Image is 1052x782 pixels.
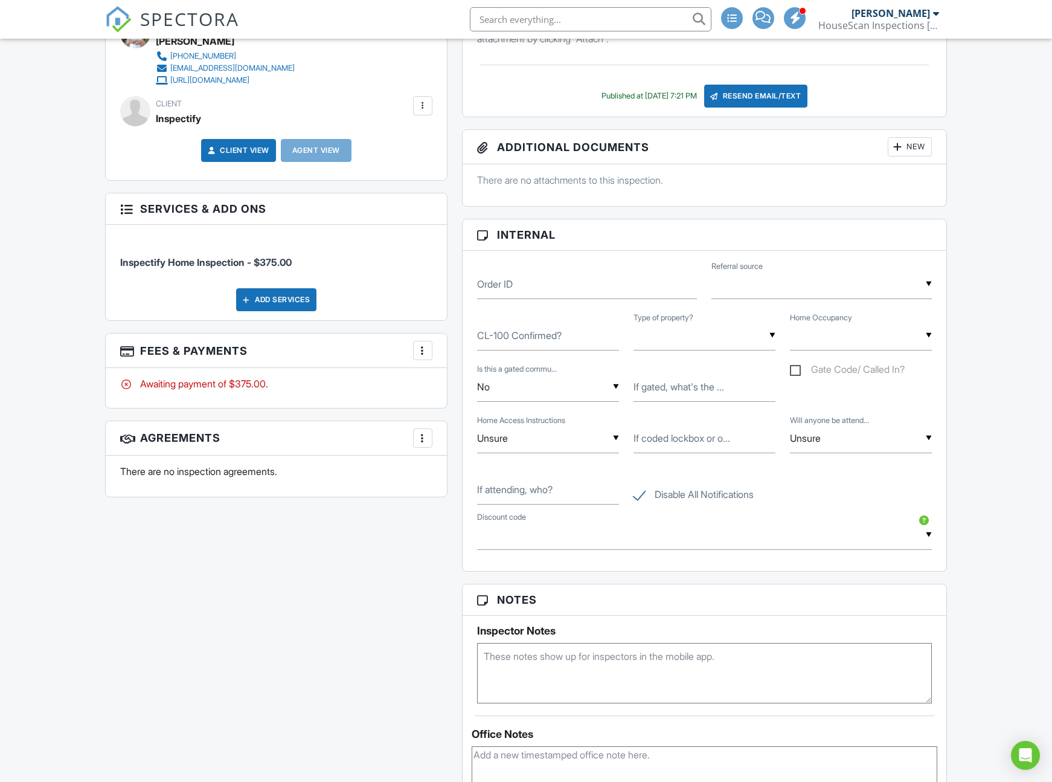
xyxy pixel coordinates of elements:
div: Office Notes [472,728,937,740]
div: Awaiting payment of $375.00. [120,377,432,390]
h3: Additional Documents [463,130,946,164]
h3: Agreements [106,421,447,456]
label: If attending, who? [477,483,553,496]
input: If coded lockbox or other, please share details [633,424,775,453]
label: Referral source [711,261,763,272]
input: CL-100 Confirmed? [477,321,619,351]
div: [PERSON_NAME] [852,7,930,19]
label: Order ID [477,277,513,291]
label: Home Access Instructions [477,415,565,426]
h3: Internal [463,219,946,251]
div: [EMAIL_ADDRESS][DOMAIN_NAME] [170,63,295,73]
div: Add Services [236,288,316,311]
input: Search everything... [470,7,711,31]
input: If gated, what's the code / is it manned? [633,372,775,402]
h5: Inspector Notes [477,625,932,637]
label: Disable All Notifications [633,489,754,504]
img: The Best Home Inspection Software - Spectora [105,6,132,33]
label: If coded lockbox or other, please share details [633,431,730,445]
div: Resend Email/Text [704,85,808,108]
li: Manual fee: Inspectify Home Inspection [120,234,432,279]
span: Inspectify Home Inspection - $375.00 [120,256,292,268]
a: [URL][DOMAIN_NAME] [156,74,295,86]
div: Open Intercom Messenger [1011,741,1040,770]
div: [URL][DOMAIN_NAME] [170,76,249,85]
label: Gate Code/ Called In? [790,364,905,379]
label: CL-100 Confirmed? [477,329,562,342]
p: There are no inspection agreements. [120,465,432,478]
label: Is this a gated community? [477,364,557,375]
div: HouseScan Inspections Charleston [818,19,939,31]
div: Published at [DATE] 7:21 PM [601,91,697,101]
a: [EMAIL_ADDRESS][DOMAIN_NAME] [156,62,295,74]
div: New [888,137,932,157]
input: If attending, who? [477,475,619,505]
h3: Fees & Payments [106,334,447,368]
a: Client View [205,144,269,157]
label: Home Occupancy [790,312,852,323]
label: If gated, what's the code / is it manned? [633,380,724,393]
span: Client [156,99,182,108]
a: SPECTORA [105,16,239,42]
a: [PHONE_NUMBER] [156,50,295,62]
label: Type of property? [633,312,693,323]
div: Inspectify [156,109,201,128]
h3: Notes [463,584,946,616]
div: [PHONE_NUMBER] [170,51,236,61]
h3: Services & Add ons [106,193,447,225]
label: Discount code [477,512,526,523]
span: SPECTORA [140,6,239,31]
p: There are no attachments to this inspection. [477,173,932,187]
label: Will anyone be attending? [790,415,869,426]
